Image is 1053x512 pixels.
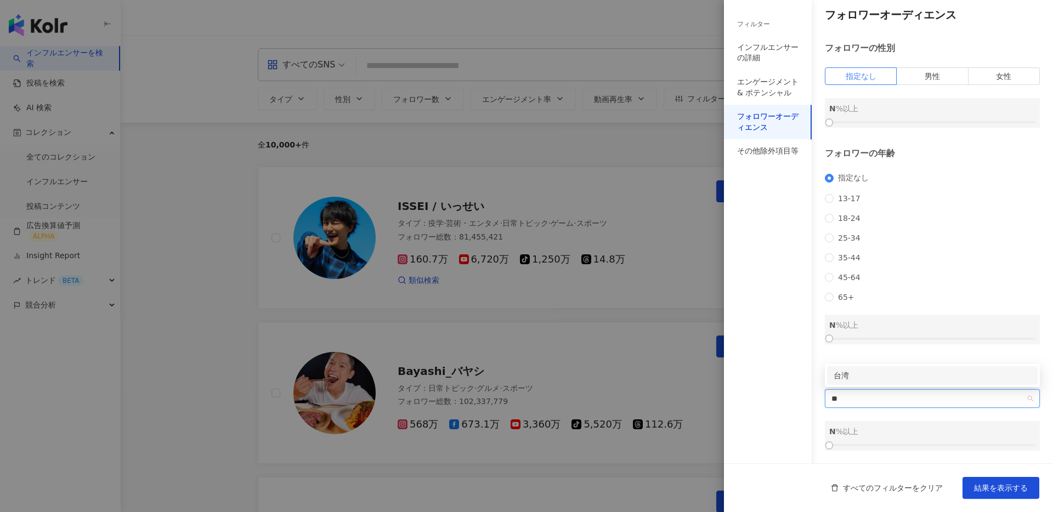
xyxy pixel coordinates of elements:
[834,293,859,301] span: 65+
[834,253,865,262] span: 35-44
[825,147,1040,160] div: フォロワーの年齢
[834,234,865,242] span: 25-34
[996,72,1011,81] span: 女性
[831,484,839,492] span: delete
[834,273,865,282] span: 45-64
[827,366,1038,385] div: 台湾
[963,477,1039,499] button: 結果を表示する
[846,72,876,81] span: 指定なし
[737,42,799,64] div: インフルエンサーの詳細
[825,42,1040,54] div: フォロワーの性別
[834,194,865,203] span: 13-17
[737,111,799,133] div: フォロワーオーディエンス
[829,104,836,113] span: N
[825,364,1040,376] div: フォロワーの所在地
[829,319,1035,331] div: %以上
[834,214,865,223] span: 18-24
[737,146,799,157] div: その他除外項目等
[829,427,836,436] span: N
[825,7,1040,22] h4: フォロワーオーディエンス
[925,72,940,81] span: 男性
[974,483,1028,492] span: 結果を表示する
[829,321,836,329] span: N
[820,477,954,499] button: すべてのフィルターをクリア
[843,483,943,492] span: すべてのフィルターをクリア
[834,369,1031,382] div: 台湾
[829,425,1035,437] div: %以上
[829,103,1035,115] div: %以上
[737,20,770,29] div: フィルター
[737,77,799,98] div: エンゲージメント & ポテンシャル
[834,173,873,183] span: 指定なし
